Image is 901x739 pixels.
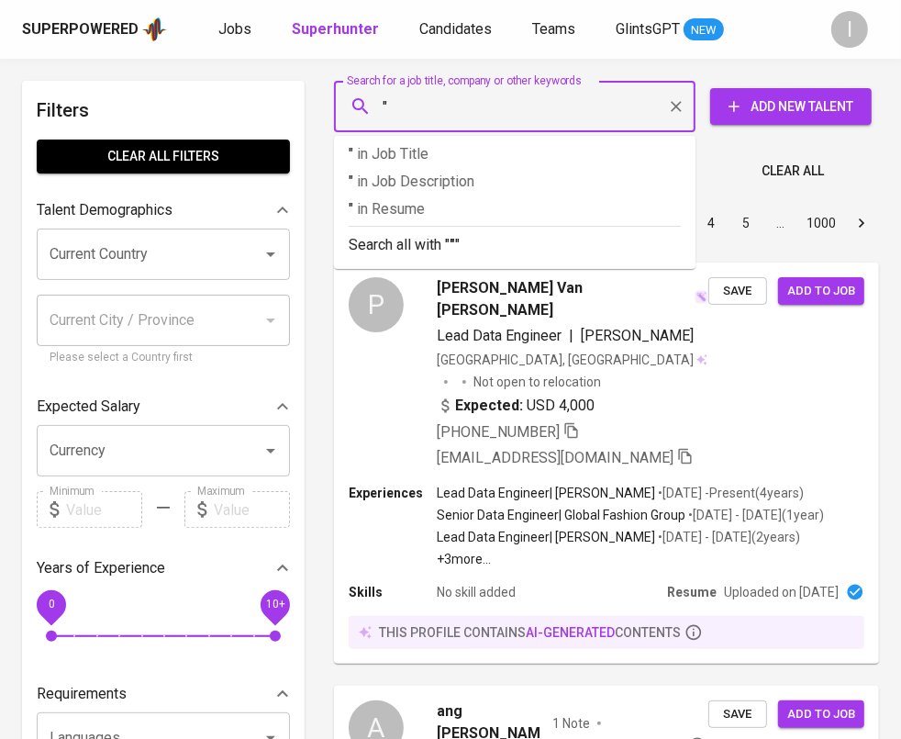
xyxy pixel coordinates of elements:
button: Save [708,277,767,306]
span: GlintsGPT [616,20,680,38]
span: 10+ [265,599,284,611]
p: Requirements [37,683,127,705]
button: Go to page 4 [696,208,726,238]
p: Uploaded on [DATE] [724,583,839,601]
div: USD 4,000 [437,395,595,417]
span: Candidates [419,20,492,38]
button: Clear All filters [37,140,290,174]
p: this profile contains contents [379,623,681,642]
span: [EMAIL_ADDRESS][DOMAIN_NAME] [437,449,673,466]
button: Open [258,241,284,267]
input: Value [214,491,290,528]
p: Skills [349,583,437,601]
p: Lead Data Engineer | [PERSON_NAME] [437,528,655,546]
span: in Job Description [357,173,474,190]
p: Not open to relocation [473,373,601,391]
span: Clear All filters [51,145,275,168]
a: P[PERSON_NAME] Van [PERSON_NAME]Lead Data Engineer|[PERSON_NAME][GEOGRAPHIC_DATA], [GEOGRAPHIC_DA... [334,263,879,664]
span: in Resume [357,200,425,218]
div: P [349,277,404,332]
p: " [349,198,681,220]
div: Years of Experience [37,550,290,587]
span: Add to job [787,704,855,725]
button: Go to next page [847,208,876,238]
div: Expected Salary [37,388,290,425]
a: Teams [532,18,579,41]
button: Go to page 1000 [801,208,841,238]
div: Talent Demographics [37,192,290,229]
span: | [569,325,573,347]
button: Clear [663,94,689,119]
p: Senior Data Engineer | Global Fashion Group [437,506,685,524]
a: Jobs [218,18,255,41]
span: NEW [684,21,724,39]
span: Add New Talent [725,95,857,118]
p: " [349,171,681,193]
a: Candidates [419,18,495,41]
b: " [450,236,455,253]
p: Talent Demographics [37,199,172,221]
p: +3 more ... [437,550,824,568]
p: • [DATE] - Present ( 4 years ) [655,484,804,502]
div: … [766,214,795,232]
button: Go to page 5 [731,208,761,238]
div: Requirements [37,676,290,712]
a: Superhunter [292,18,383,41]
span: [PERSON_NAME] [581,327,694,344]
div: [GEOGRAPHIC_DATA], [GEOGRAPHIC_DATA] [437,351,707,369]
button: Add New Talent [710,88,872,125]
span: Save [717,704,758,725]
span: 0 [48,599,54,611]
p: Please select a Country first [50,349,277,367]
nav: pagination navigation [554,208,879,238]
p: Search all with " " [349,234,681,256]
button: Open [258,438,284,464]
h6: Filters [37,95,290,125]
b: Superhunter [292,20,379,38]
button: Clear All [754,154,831,188]
span: Teams [532,20,575,38]
span: 1 Note [552,714,590,733]
button: Add to job [778,700,864,729]
p: No skill added [437,583,516,601]
b: Expected: [455,395,523,417]
a: Superpoweredapp logo [22,16,167,43]
span: Clear All [762,160,824,183]
img: magic_wand.svg [695,290,708,304]
button: Add to job [778,277,864,306]
div: I [831,11,868,48]
input: Value [66,491,142,528]
p: " [349,143,681,165]
span: [PHONE_NUMBER] [437,423,560,441]
p: Expected Salary [37,396,140,418]
p: Years of Experience [37,557,165,579]
span: [PERSON_NAME] Van [PERSON_NAME] [437,277,693,321]
p: Experiences [349,484,437,502]
p: Lead Data Engineer | [PERSON_NAME] [437,484,655,502]
span: Add to job [787,281,855,302]
span: in Job Title [357,145,428,162]
button: Save [708,700,767,729]
p: Resume [667,583,717,601]
span: AI-generated [526,625,615,640]
img: app logo [142,16,167,43]
span: Jobs [218,20,251,38]
p: • [DATE] - [DATE] ( 2 years ) [655,528,800,546]
a: GlintsGPT NEW [616,18,724,41]
div: Superpowered [22,19,139,40]
span: Save [717,281,758,302]
span: Lead Data Engineer [437,327,562,344]
p: • [DATE] - [DATE] ( 1 year ) [685,506,824,524]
